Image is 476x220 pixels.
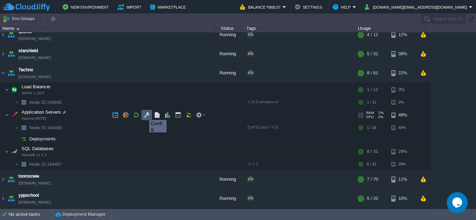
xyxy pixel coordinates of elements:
div: 29% [391,145,414,158]
span: Application Servers [21,109,62,115]
img: AMDAwAAAACH5BAEAAAAALAAAAAABAAEAAAICRAEAOw== [16,28,20,30]
img: AMDAwAAAACH5BAEAAAAALAAAAAABAAEAAAICRAEAOw== [5,108,9,122]
a: starshield [18,47,38,54]
a: Deployments [29,136,57,142]
img: CloudJiffy [2,3,50,11]
div: 7 / 70 [367,170,378,189]
div: 6 / 31 [367,145,378,158]
span: 194458 [29,125,63,131]
img: AMDAwAAAACH5BAEAAAAALAAAAAABAAEAAAICRAEAOw== [5,145,9,158]
span: 2% [376,115,383,119]
span: CPU [366,115,374,119]
div: 11% [391,170,414,189]
div: 3% [391,97,414,108]
img: AMDAwAAAACH5BAEAAAAALAAAAAABAAEAAAICRAEAOw== [6,64,16,82]
div: Tags [245,24,355,32]
div: 22% [391,64,414,82]
a: [DOMAIN_NAME] [18,35,51,42]
div: 5 / 31 [367,44,378,63]
div: Status [210,24,244,32]
a: [DOMAIN_NAME] [18,54,51,61]
img: AMDAwAAAACH5BAEAAAAALAAAAAABAAEAAAICRAEAOw== [19,159,29,170]
div: 1 / 12 [367,83,378,97]
a: yppschool [18,192,39,199]
div: Running [209,170,244,189]
div: No active tasks [9,209,52,220]
iframe: chat widget [447,192,469,213]
div: Name [1,24,209,32]
a: [DOMAIN_NAME] [18,180,51,187]
img: AMDAwAAAACH5BAEAAAAALAAAAAABAAEAAAICRAEAOw== [6,44,16,63]
button: New Environment [63,3,111,11]
span: RAM [366,111,374,115]
div: 3% [391,83,414,97]
img: AMDAwAAAACH5BAEAAAAALAAAAAABAAEAAAICRAEAOw== [9,108,19,122]
a: toorosnew [18,173,39,180]
span: [DATE]-php-7.4.33 [247,125,278,129]
button: Deployment Manager [55,211,106,218]
span: Node ID: [29,125,47,130]
span: Node ID: [29,162,47,167]
img: AMDAwAAAACH5BAEAAAAALAAAAAABAAEAAAICRAEAOw== [0,170,6,189]
button: [DOMAIN_NAME][EMAIL_ADDRESS][DOMAIN_NAME] [365,3,469,11]
div: Running [209,189,244,208]
a: Load BalancerNGINX 1.28.0 [21,84,52,89]
div: 5 / 20 [367,189,378,208]
div: 49% [391,122,414,133]
img: AMDAwAAAACH5BAEAAAAALAAAAAABAAEAAAICRAEAOw== [5,83,9,97]
img: AMDAwAAAACH5BAEAAAAALAAAAAABAAEAAAICRAEAOw== [19,122,29,133]
img: AMDAwAAAACH5BAEAAAAALAAAAAABAAEAAAICRAEAOw== [0,64,6,82]
span: 245695 [29,99,63,105]
div: Running [209,44,244,63]
div: 38% [391,44,414,63]
div: 1 / 18 [367,122,376,133]
div: Config [151,121,165,132]
img: AMDAwAAAACH5BAEAAAAALAAAAAABAAEAAAICRAEAOw== [15,159,19,170]
div: 12% [391,25,414,44]
img: AMDAwAAAACH5BAEAAAAALAAAAAABAAEAAAICRAEAOw== [6,189,16,208]
span: 194457 [29,161,63,167]
a: Node ID:245695 [29,99,63,105]
img: AMDAwAAAACH5BAEAAAAALAAAAAABAAEAAAICRAEAOw== [0,25,6,44]
img: AMDAwAAAACH5BAEAAAAALAAAAAABAAEAAAICRAEAOw== [15,133,19,144]
span: 2% [377,111,384,115]
div: 6 / 31 [367,159,376,170]
span: NGINX 1.28.0 [22,91,44,95]
div: 1 / 12 [367,97,376,108]
a: [DOMAIN_NAME] [18,73,51,80]
span: MariaDB 11.1.3 [22,153,47,157]
div: Running [209,64,244,82]
button: Help [333,3,353,11]
div: 49% [391,108,414,122]
img: AMDAwAAAACH5BAEAAAAALAAAAAABAAEAAAICRAEAOw== [15,122,19,133]
img: AMDAwAAAACH5BAEAAAAALAAAAAABAAEAAAICRAEAOw== [19,133,29,144]
img: AMDAwAAAACH5BAEAAAAALAAAAAABAAEAAAICRAEAOw== [0,189,6,208]
img: AMDAwAAAACH5BAEAAAAALAAAAAABAAEAAAICRAEAOw== [15,97,19,108]
img: AMDAwAAAACH5BAEAAAAALAAAAAABAAEAAAICRAEAOw== [19,97,29,108]
span: 11.1.3 [247,162,258,166]
div: 8 / 61 [367,64,378,82]
span: Load Balancer [21,84,52,90]
div: 10% [391,189,414,208]
img: AMDAwAAAACH5BAEAAAAALAAAAAABAAEAAAICRAEAOw== [6,25,16,44]
span: Node ID: [29,100,47,105]
span: 1.28.0-almalinux-9 [247,100,278,104]
a: Techno [18,66,33,73]
button: Settings [295,3,324,11]
span: Apache [DATE] [22,116,46,121]
a: Node ID:194457 [29,161,63,167]
img: AMDAwAAAACH5BAEAAAAALAAAAAABAAEAAAICRAEAOw== [9,145,19,158]
a: Node ID:194458 [29,125,63,131]
button: Env Groups [2,14,37,24]
span: SQL Databases [21,146,55,152]
div: 29% [391,159,414,170]
div: Usage [356,24,430,32]
div: Running [209,25,244,44]
img: AMDAwAAAACH5BAEAAAAALAAAAAABAAEAAAICRAEAOw== [9,83,19,97]
button: Balance ₹900.07 [240,3,283,11]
